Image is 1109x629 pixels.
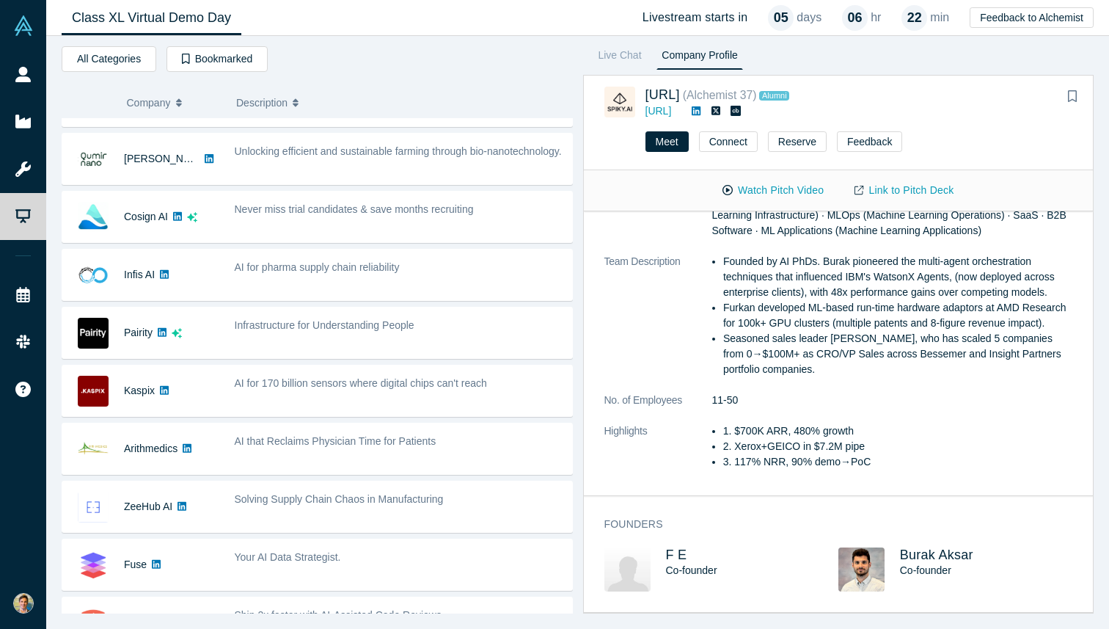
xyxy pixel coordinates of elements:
[604,87,635,117] img: Spiky.ai's Logo
[124,153,208,164] a: [PERSON_NAME]
[871,9,881,26] p: hr
[666,564,717,576] span: Co-founder
[842,5,868,31] div: 06
[78,376,109,407] img: Kaspix's Logo
[645,87,680,102] a: [URL]
[839,178,969,203] a: Link to Pitch Deck
[235,493,444,505] span: Solving Supply Chain Chaos in Manufacturing
[78,492,109,523] img: ZeeHub AI's Logo
[759,91,789,101] span: Alumni
[970,7,1094,28] button: Feedback to Alchemist
[235,203,474,215] span: Never miss trial candidates & save months recruiting
[62,46,156,72] button: All Categories
[604,517,1053,532] h3: Founders
[13,15,34,36] img: Alchemist Vault Logo
[236,87,563,118] button: Description
[768,131,827,152] button: Reserve
[797,9,821,26] p: days
[901,5,927,31] div: 22
[900,548,973,562] a: Burak Aksar
[172,328,182,338] svg: dsa ai sparkles
[645,131,689,152] button: Meet
[666,548,687,562] a: F E
[78,144,109,175] img: Qumir Nano's Logo
[235,145,562,157] span: Unlocking efficient and sustainable farming through bio-nanotechnology.
[78,260,109,291] img: Infis AI's Logo
[78,434,109,465] img: Arithmedics's Logo
[699,131,758,152] button: Connect
[930,9,949,26] p: min
[900,564,951,576] span: Co-founder
[78,202,109,233] img: Cosign AI's Logo
[768,5,794,31] div: 05
[643,10,748,24] h4: Livestream starts in
[78,550,109,581] img: Fuse's Logo
[127,87,222,118] button: Company
[683,89,757,101] small: ( Alchemist 37 )
[604,254,712,393] dt: Team Description
[124,559,147,570] a: Fuse
[124,211,168,222] a: Cosign AI
[124,269,155,280] a: Infis AI
[656,46,742,70] a: Company Profile
[13,593,34,614] img: Dennis Nenno's Account
[235,319,414,331] span: Infrastructure for Understanding People
[604,393,712,423] dt: No. of Employees
[235,261,400,273] span: AI for pharma supply chain reliability
[723,254,1072,300] li: Founded by AI PhDs. Burak pioneered the multi-agent orchestration techniques that influenced IBM'...
[837,131,902,152] button: Feedback
[723,300,1072,331] li: Furkan developed ML-based run-time hardware adaptors at AMD Research for 100k+ GPU clusters (mult...
[723,331,1072,377] li: Seasoned sales leader [PERSON_NAME], who has scaled 5 companies from 0→$100M+ as CRO/VP Sales acr...
[235,551,341,563] span: Your AI Data Strategist.
[127,87,171,118] span: Company
[187,212,197,222] svg: dsa ai sparkles
[604,423,712,485] dt: Highlights
[734,454,1072,470] li: 117% NRR, 90% demo→PoC
[124,385,155,396] a: Kaspix
[707,178,839,203] button: Watch Pitch Video
[604,548,651,592] img: F E's Profile Image
[235,377,487,389] span: AI for 170 billion sensors where digital chips can't reach
[124,327,153,338] a: Pairity
[236,87,288,118] span: Description
[712,393,1073,408] dd: 11-50
[604,177,712,254] dt: Categories
[1062,87,1083,107] button: Bookmark
[235,435,436,447] span: AI that Reclaims Physician Time for Patients
[593,46,647,70] a: Live Chat
[734,423,1072,439] li: $700K ARR, 480% growth
[124,501,172,512] a: ZeeHub AI
[78,318,109,349] img: Pairity's Logo
[838,548,885,592] img: Burak Aksar's Profile Image
[166,46,268,72] button: Bookmarked
[235,609,442,621] span: Ship 2x faster with AI-Assisted Code Reviews
[124,443,177,454] a: Arithmedics
[62,1,241,35] a: Class XL Virtual Demo Day
[734,439,1072,454] li: Xerox+GEICO in $7.2M pipe
[645,105,672,117] a: [URL]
